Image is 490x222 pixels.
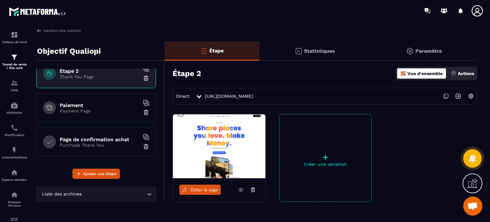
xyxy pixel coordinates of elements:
[176,94,189,99] span: Direct
[209,48,224,54] p: Étape
[2,142,27,164] a: automationsautomationsAutomatisations
[11,169,18,176] img: automations
[415,48,442,54] p: Paramètre
[452,90,464,102] img: arrow-next.bcc2205e.svg
[2,88,27,92] p: CRM
[60,102,139,108] h6: Paiement
[11,102,18,109] img: automations
[279,153,371,162] p: +
[406,47,414,55] img: setting-gr.5f69749f.svg
[173,69,201,78] h3: Étape 2
[60,108,139,113] p: Payment Page
[2,178,27,181] p: Espace membre
[143,109,149,116] img: trash
[2,200,27,207] p: Réseaux Sociaux
[143,75,149,81] img: trash
[2,119,27,142] a: schedulerschedulerPlanificateur
[173,114,265,178] img: image
[11,79,18,87] img: formation
[279,162,371,167] p: Créer une variation
[11,31,18,39] img: formation
[2,63,27,70] p: Tunnel de vente / Site web
[143,143,149,150] img: trash
[400,71,406,76] img: dashboard-orange.40269519.svg
[2,49,27,74] a: formationformationTunnel de vente / Site web
[304,48,335,54] p: Statistiques
[36,28,42,34] img: arrow
[465,90,477,102] img: setting-w.858f3a88.svg
[41,191,83,198] span: Liste des archives
[451,71,457,76] img: actions.d6e523a2.png
[60,136,139,142] h6: Page de confirmation achat
[37,45,101,57] p: Objectif Qualiopi
[2,74,27,97] a: formationformationCRM
[458,71,474,76] p: Actions
[9,6,66,17] img: logo
[179,185,221,195] a: Éditer la page
[11,124,18,132] img: scheduler
[36,187,156,202] div: Search for option
[60,68,139,74] h6: Étape 2
[407,71,443,76] p: Vue d'ensemble
[463,196,482,216] a: Ouvrir le chat
[2,97,27,119] a: automationsautomationsWebinaire
[2,111,27,114] p: Webinaire
[60,142,139,148] p: Purchase Thank You
[295,47,302,55] img: stats.20deebd0.svg
[83,191,145,198] input: Search for option
[200,47,208,55] img: bars-o.4a397970.svg
[2,40,27,44] p: Tableau de bord
[2,164,27,186] a: automationsautomationsEspace membre
[205,94,253,99] a: [URL][DOMAIN_NAME]
[191,188,218,192] span: Éditer la page
[11,146,18,154] img: automations
[2,156,27,159] p: Automatisations
[2,133,27,137] p: Planificateur
[11,191,18,199] img: social-network
[2,186,27,212] a: social-networksocial-networkRéseaux Sociaux
[60,74,139,79] p: Thank You Page
[83,171,116,177] span: Ajouter une étape
[11,53,18,61] img: formation
[36,28,81,34] a: Gestion des tunnels
[72,169,120,179] button: Ajouter une étape
[2,26,27,49] a: formationformationTableau de bord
